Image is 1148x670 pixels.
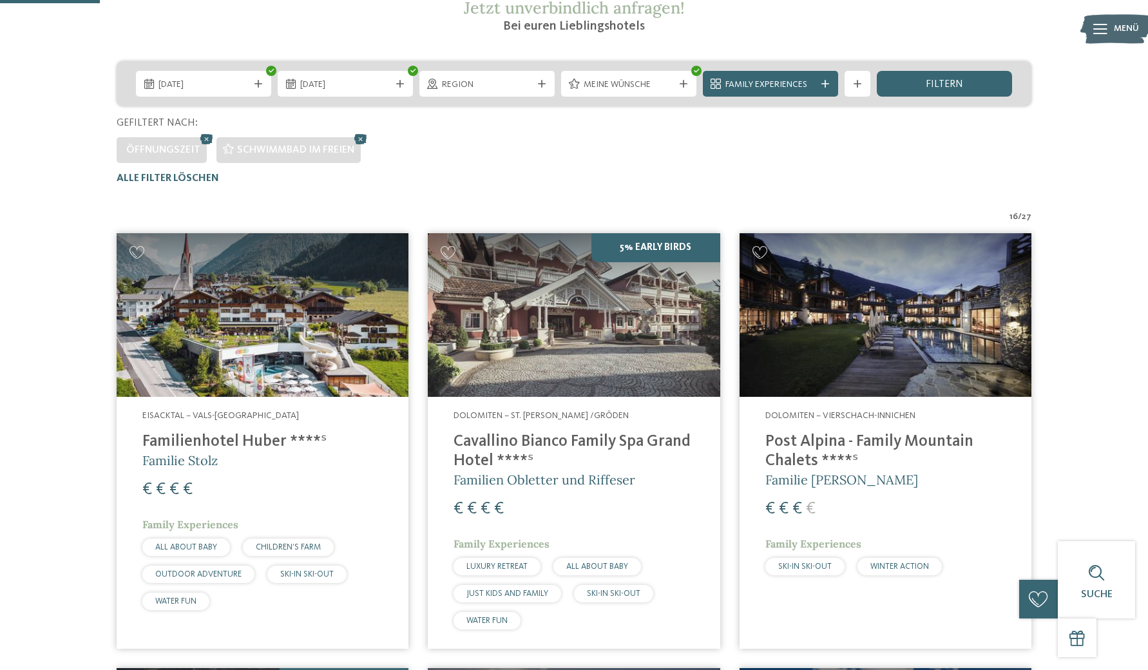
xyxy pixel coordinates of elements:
[566,562,628,571] span: ALL ABOUT BABY
[158,79,249,91] span: [DATE]
[155,543,217,551] span: ALL ABOUT BABY
[1009,211,1018,224] span: 16
[740,233,1031,649] a: Familienhotels gesucht? Hier findet ihr die besten! Dolomiten – Vierschach-Innichen Post Alpina -...
[765,501,775,517] span: €
[467,501,477,517] span: €
[765,432,1006,471] h4: Post Alpina - Family Mountain Chalets ****ˢ
[428,233,720,649] a: Familienhotels gesucht? Hier findet ihr die besten! 5% Early Birds Dolomiten – St. [PERSON_NAME] ...
[142,518,238,531] span: Family Experiences
[466,562,528,571] span: LUXURY RETREAT
[155,597,196,606] span: WATER FUN
[117,118,198,128] span: Gefiltert nach:
[1081,589,1113,600] span: Suche
[454,432,694,471] h4: Cavallino Bianco Family Spa Grand Hotel ****ˢ
[466,589,548,598] span: JUST KIDS AND FAMILY
[481,501,490,517] span: €
[155,570,242,579] span: OUTDOOR ADVENTURE
[494,501,504,517] span: €
[280,570,334,579] span: SKI-IN SKI-OUT
[778,562,832,571] span: SKI-IN SKI-OUT
[117,173,219,184] span: Alle Filter löschen
[428,233,720,397] img: Family Spa Grand Hotel Cavallino Bianco ****ˢ
[142,411,299,420] span: Eisacktal – Vals-[GEOGRAPHIC_DATA]
[765,411,915,420] span: Dolomiten – Vierschach-Innichen
[792,501,802,517] span: €
[587,589,640,598] span: SKI-IN SKI-OUT
[442,79,532,91] span: Region
[765,537,861,550] span: Family Experiences
[466,617,508,625] span: WATER FUN
[256,543,321,551] span: CHILDREN’S FARM
[454,411,629,420] span: Dolomiten – St. [PERSON_NAME] /Gröden
[300,79,390,91] span: [DATE]
[926,79,963,90] span: filtern
[142,432,383,452] h4: Familienhotel Huber ****ˢ
[503,20,645,33] span: Bei euren Lieblingshotels
[169,481,179,498] span: €
[117,233,408,397] img: Familienhotels gesucht? Hier findet ihr die besten!
[806,501,816,517] span: €
[454,537,550,550] span: Family Experiences
[117,233,408,649] a: Familienhotels gesucht? Hier findet ihr die besten! Eisacktal – Vals-[GEOGRAPHIC_DATA] Familienho...
[870,562,929,571] span: WINTER ACTION
[454,501,463,517] span: €
[765,472,918,488] span: Familie [PERSON_NAME]
[454,472,635,488] span: Familien Obletter und Riffeser
[740,233,1031,397] img: Post Alpina - Family Mountain Chalets ****ˢ
[725,79,816,91] span: Family Experiences
[779,501,789,517] span: €
[142,452,218,468] span: Familie Stolz
[126,145,200,155] span: Öffnungszeit
[237,145,354,155] span: Schwimmbad im Freien
[1018,211,1022,224] span: /
[156,481,166,498] span: €
[183,481,193,498] span: €
[1022,211,1031,224] span: 27
[584,79,674,91] span: Meine Wünsche
[142,481,152,498] span: €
